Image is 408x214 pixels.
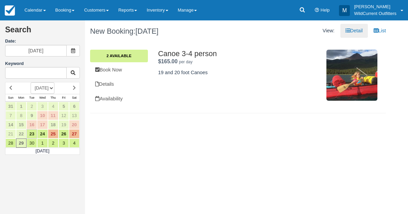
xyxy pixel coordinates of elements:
th: Wed [37,94,48,101]
button: Keyword Search [66,67,80,79]
img: checkfront-main-nav-mini-logo.png [5,5,15,16]
em: per day [179,60,192,64]
a: 1 [37,138,48,148]
a: 31 [5,102,16,111]
td: [DATE] [5,148,80,154]
i: Help [315,8,319,13]
div: M [339,5,350,16]
a: 18 [48,120,58,129]
a: 8 [16,111,27,120]
a: 4 [48,102,58,111]
a: 30 [27,138,37,148]
a: 5 [58,102,69,111]
a: 15 [16,120,27,129]
a: 23 [27,129,37,138]
span: $165.00 [158,59,177,64]
a: 3 [37,102,48,111]
a: 11 [48,111,58,120]
a: 28 [5,138,16,148]
a: Availability [90,92,148,106]
a: 9 [27,111,37,120]
li: View: [318,24,340,38]
a: 7 [5,111,16,120]
th: Fri [58,94,69,101]
a: 6 [69,102,80,111]
a: 27 [69,129,80,138]
a: 4 [69,138,80,148]
th: Thu [48,94,58,101]
a: 20 [69,120,80,129]
a: 17 [37,120,48,129]
h1: New Booking: [90,27,233,35]
a: 19 [58,120,69,129]
a: 26 [58,129,69,138]
a: 1 [16,102,27,111]
img: M31-1 [326,50,377,101]
span: [DATE] [135,27,158,35]
span: Help [321,7,330,13]
a: 2 [48,138,58,148]
a: 14 [5,120,16,129]
a: 3 [58,138,69,148]
a: 29 [16,138,27,148]
a: 24 [37,129,48,138]
label: Date: [5,38,80,45]
a: Detail [340,24,368,38]
p: [PERSON_NAME] [354,3,396,10]
p: 19 and 20 foot Canoes [158,69,304,76]
a: List [369,24,391,38]
a: 10 [37,111,48,120]
th: Tue [27,94,37,101]
th: Sat [69,94,80,101]
h2: Canoe 3-4 person [158,50,304,58]
a: 12 [58,111,69,120]
a: 21 [5,129,16,138]
a: 2 [27,102,37,111]
p: WildCurrent Outfitters [354,10,396,17]
th: Mon [16,94,27,101]
a: 13 [69,111,80,120]
a: 16 [27,120,37,129]
a: 25 [48,129,58,138]
th: Sun [5,94,16,101]
label: Keyword [5,61,24,66]
a: 2 Available [90,50,148,62]
strong: Price: $165 [158,59,177,64]
a: Details [90,77,148,91]
a: Book Now [90,63,148,77]
a: 22 [16,129,27,138]
h2: Search [5,26,80,38]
